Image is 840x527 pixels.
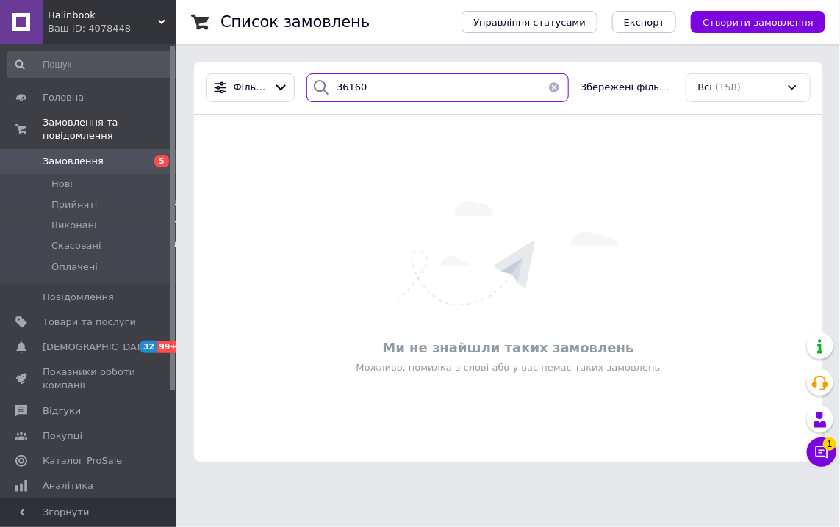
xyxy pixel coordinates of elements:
[807,437,836,467] button: Чат з покупцем1
[624,17,665,28] span: Експорт
[154,155,169,167] span: 5
[48,9,158,22] span: Halinbook
[220,13,370,31] h1: Список замовлень
[462,11,597,33] button: Управління статусами
[234,81,268,95] span: Фільтри
[43,366,136,392] span: Показники роботи компанії
[581,81,674,95] span: Збережені фільтри:
[51,178,73,191] span: Нові
[539,73,569,102] button: Очистить
[698,81,713,95] span: Всі
[43,454,122,468] span: Каталог ProSale
[201,361,815,374] div: Можливо, помилка в слові або у вас немає таких замовлень
[43,291,114,304] span: Повідомлення
[306,73,569,102] input: Пошук за номером замовлення, ПІБ покупця, номером телефону, Email, номером накладної
[43,429,82,443] span: Покупці
[43,316,136,329] span: Товари та послуги
[823,437,836,451] span: 1
[43,404,81,418] span: Відгуки
[43,155,104,168] span: Замовлення
[703,17,814,28] span: Створити замовлення
[43,479,93,493] span: Аналітика
[676,16,825,27] a: Створити замовлення
[51,239,101,252] span: Скасовані
[612,11,677,33] button: Експорт
[473,17,586,28] span: Управління статусами
[691,11,825,33] button: Створити замовлення
[157,341,181,353] span: 99+
[48,22,176,35] div: Ваш ID: 4078448
[51,261,98,274] span: Оплачені
[140,341,157,353] span: 32
[43,116,176,142] span: Замовлення та повідомлення
[51,219,97,232] span: Виконані
[7,51,183,78] input: Пошук
[51,198,97,211] span: Прийняті
[715,81,741,92] span: (158)
[43,91,84,104] span: Головна
[398,201,618,305] img: Нічого не знайдено
[201,338,815,357] div: Ми не знайшли таких замовлень
[43,341,151,354] span: [DEMOGRAPHIC_DATA]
